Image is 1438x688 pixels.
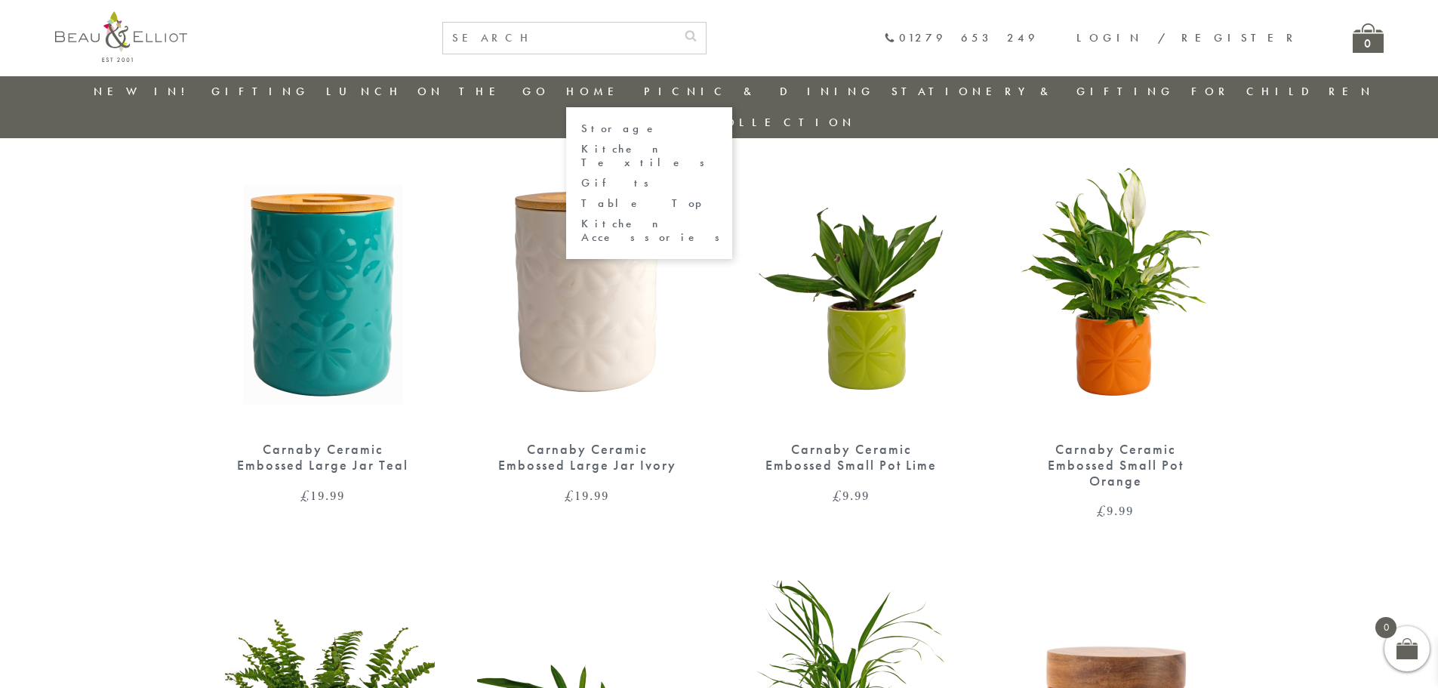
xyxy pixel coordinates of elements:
[833,486,842,504] span: £
[470,125,704,502] a: Carnaby Ceramic Embossed Large Jar Ivory Carnaby Ceramic Embossed Large Jar Ivory £19.99
[999,125,1233,427] img: Carnaby ceramic embossed small pot orange
[1097,501,1107,520] span: £
[891,84,1175,99] a: Stationery & Gifting
[612,115,856,130] a: Shop by collection
[1375,617,1396,638] span: 0
[565,486,574,504] span: £
[884,32,1039,45] a: 01279 653 249
[300,486,310,504] span: £
[326,84,550,99] a: Lunch On The Go
[1025,442,1206,489] div: Carnaby Ceramic Embossed Small Pot Orange
[999,125,1233,517] a: Carnaby ceramic embossed small pot orange Carnaby Ceramic Embossed Small Pot Orange £9.99
[470,125,704,427] img: Carnaby Ceramic Embossed Large Jar Ivory
[1353,23,1384,53] a: 0
[566,84,627,99] a: Home
[443,23,676,54] input: SEARCH
[1097,501,1134,520] bdi: 9.99
[581,218,717,244] a: Kitchen Accessories
[211,84,309,99] a: Gifting
[581,197,717,210] a: Table Top
[1076,30,1300,45] a: Login / Register
[734,125,968,502] a: Carnaby ceramic embossed small pot lime Carnaby Ceramic Embossed Small Pot Lime £9.99
[734,125,968,427] img: Carnaby ceramic embossed small pot lime
[94,84,195,99] a: New in!
[1191,84,1375,99] a: For Children
[55,11,187,62] img: logo
[232,442,414,473] div: Carnaby Ceramic Embossed Large Jar Teal
[761,442,942,473] div: Carnaby Ceramic Embossed Small Pot Lime
[581,177,717,190] a: Gifts
[581,143,717,169] a: Kitchen Textiles
[565,486,609,504] bdi: 19.99
[644,84,875,99] a: Picnic & Dining
[497,442,678,473] div: Carnaby Ceramic Embossed Large Jar Ivory
[833,486,870,504] bdi: 9.99
[206,125,440,427] img: Carnaby Ceramic Embossed Large Jar Teal
[206,125,440,502] a: Carnaby Ceramic Embossed Large Jar Teal Carnaby Ceramic Embossed Large Jar Teal £19.99
[581,122,717,135] a: Storage
[300,486,345,504] bdi: 19.99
